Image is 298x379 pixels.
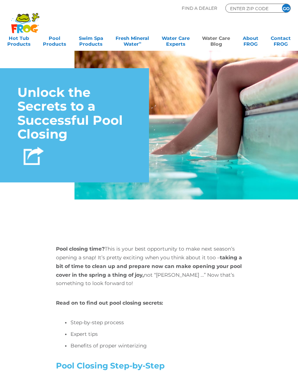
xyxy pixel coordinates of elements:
[43,33,66,48] a: PoolProducts
[17,86,132,141] h1: Unlock the Secrets to a Successful Pool Closing
[79,33,103,48] a: Swim SpaProducts
[71,330,242,338] h4: Expert tips
[56,254,242,278] strong: taking a bit of time to clean up and prepare now can make opening your pool cover in the spring a...
[71,342,242,350] h4: Benefits of proper winterizing
[56,245,242,288] p: This is your best opportunity to make next season’s opening a snap! It’s pretty exciting when you...
[24,147,44,165] img: Share
[202,33,230,48] a: Water CareBlog
[71,318,242,326] h4: Step-by-step process
[182,4,217,13] p: Find A Dealer
[162,33,190,48] a: Water CareExperts
[7,33,31,48] a: Hot TubProducts
[7,4,43,33] img: Frog Products Logo
[229,5,273,12] input: Zip Code Form
[56,246,105,252] strong: Pool closing time?
[139,41,141,45] sup: ∞
[56,300,163,306] strong: Read on to find out pool closing secrets:
[271,33,291,48] a: ContactFROG
[116,33,149,48] a: Fresh MineralWater∞
[282,4,290,12] input: GO
[56,361,165,371] span: Pool Closing Step-by-Step
[243,33,258,48] a: AboutFROG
